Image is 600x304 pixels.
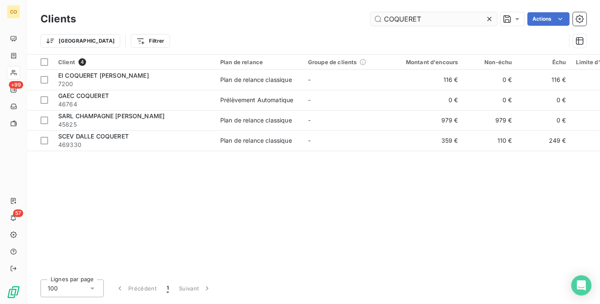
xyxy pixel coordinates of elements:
span: EI COQUERET [PERSON_NAME] [58,72,149,79]
div: Échu [522,59,566,65]
span: - [308,76,311,83]
td: 0 € [391,90,463,110]
td: 0 € [463,70,517,90]
span: 46764 [58,100,210,109]
div: Plan de relance classique [220,136,292,145]
div: Plan de relance classique [220,76,292,84]
button: Filtrer [131,34,170,48]
td: 0 € [517,110,571,130]
span: 469330 [58,141,210,149]
button: Suivant [174,280,216,297]
span: 1 [167,284,169,293]
div: Plan de relance classique [220,116,292,125]
button: Actions [527,12,570,26]
button: Précédent [111,280,162,297]
span: 100 [48,284,58,293]
span: 4 [78,58,86,66]
td: 359 € [391,130,463,151]
td: 110 € [463,130,517,151]
span: - [308,96,311,103]
img: Logo LeanPay [7,285,20,299]
span: 57 [13,209,23,217]
button: [GEOGRAPHIC_DATA] [41,34,120,48]
div: Montant d'encours [396,59,458,65]
div: Open Intercom Messenger [571,275,592,296]
td: 116 € [517,70,571,90]
div: Plan de relance [220,59,298,65]
button: 1 [162,280,174,297]
span: - [308,117,311,124]
input: Rechercher [370,12,497,26]
td: 0 € [517,90,571,110]
span: Client [58,59,75,65]
td: 0 € [463,90,517,110]
div: Prélèvement Automatique [220,96,293,104]
span: Groupe de clients [308,59,357,65]
span: SARL CHAMPAGNE [PERSON_NAME] [58,112,165,119]
span: - [308,137,311,144]
td: 979 € [463,110,517,130]
div: CO [7,5,20,19]
td: 979 € [391,110,463,130]
span: GAEC COQUERET [58,92,109,99]
td: 249 € [517,130,571,151]
span: +99 [9,81,23,89]
span: 45825 [58,120,210,129]
td: 116 € [391,70,463,90]
div: Non-échu [468,59,512,65]
h3: Clients [41,11,76,27]
span: SCEV DALLE COQUERET [58,133,129,140]
span: 7200 [58,80,210,88]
